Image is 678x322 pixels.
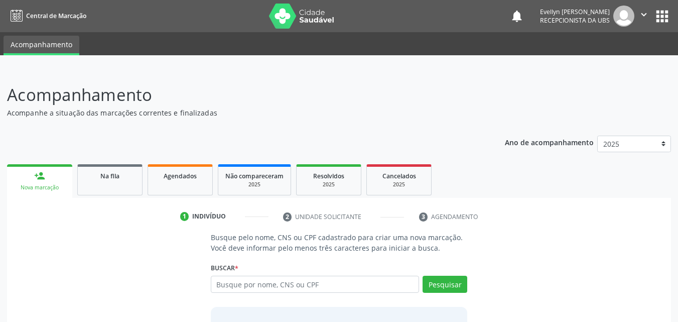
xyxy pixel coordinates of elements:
button: notifications [510,9,524,23]
div: Nova marcação [14,184,65,191]
div: person_add [34,170,45,181]
span: Na fila [100,172,119,180]
span: Central de Marcação [26,12,86,20]
p: Ano de acompanhamento [505,136,594,148]
p: Busque pelo nome, CNS ou CPF cadastrado para criar uma nova marcação. Você deve informar pelo men... [211,232,468,253]
p: Acompanhamento [7,82,472,108]
div: 2025 [225,181,284,188]
span: Resolvidos [313,172,344,180]
img: img [613,6,634,27]
span: Cancelados [382,172,416,180]
input: Busque por nome, CNS ou CPF [211,276,420,293]
p: Acompanhe a situação das marcações correntes e finalizadas [7,108,472,118]
div: 1 [180,212,189,221]
button: Pesquisar [423,276,467,293]
div: 2025 [374,181,424,188]
button: apps [653,8,671,25]
span: Agendados [164,172,197,180]
button:  [634,6,653,27]
div: 2025 [304,181,354,188]
label: Buscar [211,260,238,276]
a: Central de Marcação [7,8,86,24]
span: Recepcionista da UBS [540,16,610,25]
div: Evellyn [PERSON_NAME] [540,8,610,16]
i:  [638,9,649,20]
div: Indivíduo [192,212,226,221]
span: Não compareceram [225,172,284,180]
a: Acompanhamento [4,36,79,55]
